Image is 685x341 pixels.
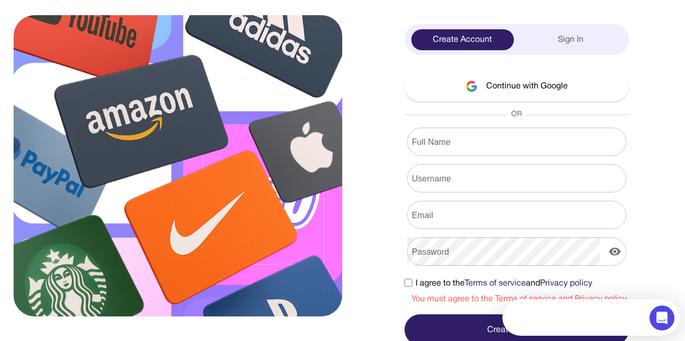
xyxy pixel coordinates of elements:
[14,15,342,316] img: sign-up.svg
[540,280,592,287] a: Privacy policy
[507,109,526,120] span: OR
[416,277,592,290] span: I agree to the and
[405,71,629,101] button: Continue with Google
[4,4,187,33] div: Open Intercom Messenger
[11,17,156,28] div: The team will reply as soon as they can
[502,299,680,336] iframe: Intercom live chat discovery launcher
[466,81,478,92] img: google-logo.svg
[649,305,675,331] iframe: Intercom live chat
[411,29,514,50] div: Create Account
[604,241,625,262] button: display the password
[11,9,156,17] div: Need help?
[465,280,526,287] a: Terms of service
[411,293,629,305] div: You must agree to the Terms of service and Privacy policy
[405,279,412,287] input: I agree to theTerms of serviceandPrivacy policy
[520,29,622,50] div: Sign In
